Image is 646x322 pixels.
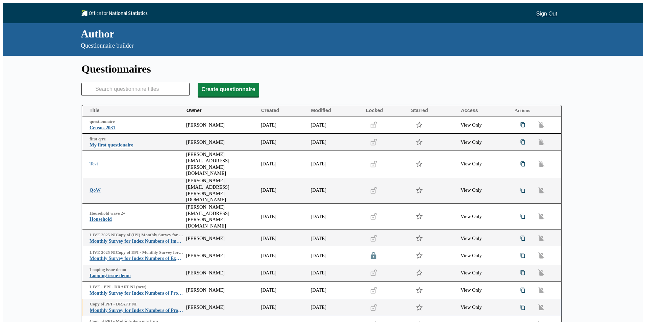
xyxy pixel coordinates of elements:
[258,177,308,204] td: [DATE]
[90,161,183,167] span: Test
[258,299,308,316] td: [DATE]
[458,116,508,133] td: View Only
[308,177,363,204] td: [DATE]
[308,247,363,264] td: [DATE]
[90,284,183,290] span: LIVE - PPI - DRAFT NI (new)
[184,281,258,299] td: [PERSON_NAME]
[184,151,258,177] td: [PERSON_NAME][EMAIL_ADDRESS][PERSON_NAME][DOMAIN_NAME]
[308,299,363,316] td: [DATE]
[458,151,508,177] td: View Only
[258,247,308,264] td: [DATE]
[90,119,183,125] span: questionnaire
[90,136,183,142] span: first q're
[90,187,183,193] span: QoW
[412,284,426,296] button: Star
[81,83,190,96] input: Search questionnaire titles
[90,301,183,307] span: Copy of PPI - DRAFT NI
[458,134,508,151] td: View Only
[308,116,363,133] td: [DATE]
[308,134,363,151] td: [DATE]
[90,142,183,148] span: My first questionaire
[184,247,258,264] td: [PERSON_NAME]
[308,106,363,116] button: Modified
[258,281,308,299] td: [DATE]
[308,151,363,177] td: [DATE]
[90,255,183,262] span: Monthly Survey for Index Numbers of Export Prices - Price Quotation Return
[412,184,426,196] button: Star
[531,9,562,19] button: Sign Out
[90,272,183,279] span: Looping issue demo
[412,301,426,314] button: Star
[184,204,258,230] td: [PERSON_NAME][EMAIL_ADDRESS][PERSON_NAME][DOMAIN_NAME]
[458,177,508,204] td: View Only
[508,105,561,116] th: Actions
[258,134,308,151] td: [DATE]
[90,238,183,244] span: Monthly Survey for Index Numbers of Import Prices - Price Quotation Return
[258,204,308,230] td: [DATE]
[258,264,308,281] td: [DATE]
[258,151,308,177] td: [DATE]
[458,299,508,316] td: View Only
[408,106,458,116] button: Starred
[184,299,258,316] td: [PERSON_NAME]
[458,281,508,299] td: View Only
[412,249,426,262] button: Star
[308,204,363,230] td: [DATE]
[184,116,258,133] td: [PERSON_NAME]
[81,42,438,50] p: Questionnaire builder
[90,232,183,238] span: LIVE 2025 NICopy of (IPI) Monthly Survey for Index Numbers of Import Prices - Price Quotation Return
[412,210,426,222] button: Star
[308,281,363,299] td: [DATE]
[90,267,183,273] span: Looping issue demo
[81,26,438,42] div: Author
[85,106,183,116] button: Title
[184,106,258,116] button: Owner
[90,250,183,256] span: LIVE 2025 NICopy of EPI - Monthly Survey for Index Numbers of Export Prices - Price Quotation Retur
[90,290,183,296] span: Monthly Survey for Index Numbers of Producer Prices - Price Quotation Return
[412,158,426,170] button: Star
[308,264,363,281] td: [DATE]
[184,134,258,151] td: [PERSON_NAME]
[90,125,183,131] span: Census 2031
[458,204,508,230] td: View Only
[458,106,508,116] button: Access
[184,230,258,247] td: [PERSON_NAME]
[90,216,183,222] span: Household
[184,264,258,281] td: [PERSON_NAME]
[308,230,363,247] td: [DATE]
[458,264,508,281] td: View Only
[81,63,562,75] h1: Questionnaires
[258,116,308,133] td: [DATE]
[412,136,426,148] button: Star
[198,83,259,97] button: Create questionnaire
[90,211,183,216] span: Household wave 2+
[258,106,308,116] button: Created
[184,177,258,204] td: [PERSON_NAME][EMAIL_ADDRESS][PERSON_NAME][DOMAIN_NAME]
[364,106,408,116] button: Locked
[412,232,426,244] button: Star
[412,267,426,279] button: Star
[90,307,183,314] span: Monthly Survey for Index Numbers of Producer Prices - Price Quotation Return
[258,230,308,247] td: [DATE]
[458,247,508,264] td: View Only
[412,119,426,131] button: Star
[458,230,508,247] td: View Only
